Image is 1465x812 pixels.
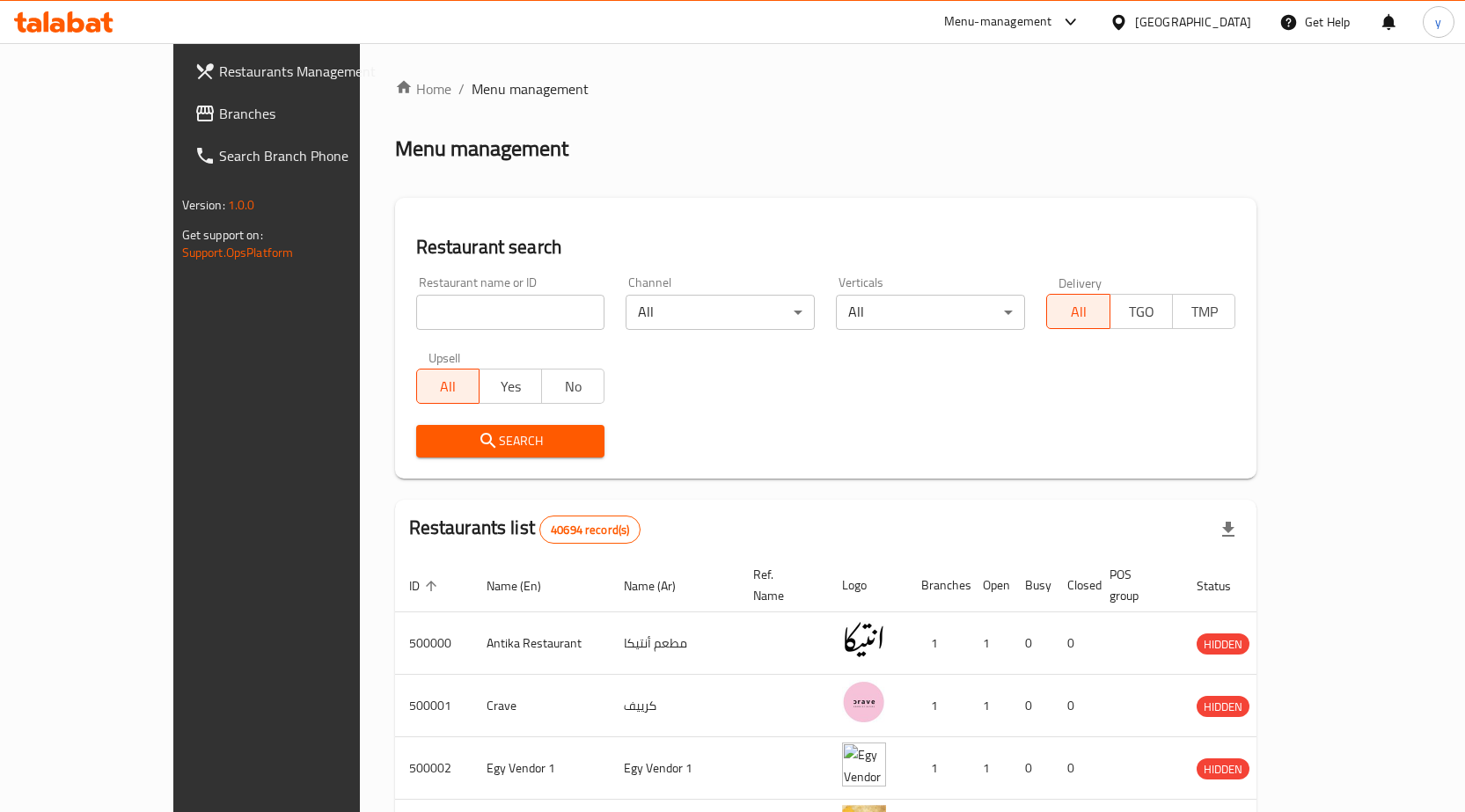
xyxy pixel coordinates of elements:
[624,575,699,596] span: Name (Ar)
[472,737,610,800] td: Egy Vendor 1
[1053,559,1095,612] th: Closed
[610,675,739,737] td: كرييف
[395,612,472,675] td: 500000
[395,78,1257,99] nav: breadcrumb
[1197,575,1254,596] span: Status
[182,194,225,216] span: Version:
[180,92,418,135] a: Branches
[753,564,807,606] span: Ref. Name
[907,612,969,675] td: 1
[472,675,610,737] td: Crave
[479,369,542,404] button: Yes
[842,618,886,662] img: Antika Restaurant
[228,194,255,216] span: 1.0.0
[828,559,907,612] th: Logo
[487,374,535,399] span: Yes
[540,522,640,538] span: 40694 record(s)
[458,78,465,99] li: /
[1053,737,1095,800] td: 0
[180,135,418,177] a: Search Branch Phone
[1117,299,1166,325] span: TGO
[1197,634,1249,655] span: HIDDEN
[219,145,404,166] span: Search Branch Phone
[907,737,969,800] td: 1
[1053,675,1095,737] td: 0
[182,223,263,246] span: Get support on:
[416,234,1236,260] h2: Restaurant search
[969,675,1011,737] td: 1
[1011,737,1053,800] td: 0
[610,612,739,675] td: مطعم أنتيكا
[416,295,605,330] input: Search for restaurant name or ID..
[1054,299,1102,325] span: All
[1197,758,1249,779] div: HIDDEN
[1207,508,1249,551] div: Export file
[424,374,472,399] span: All
[409,575,443,596] span: ID
[907,675,969,737] td: 1
[842,680,886,724] img: Crave
[541,369,604,404] button: No
[219,103,404,124] span: Branches
[1180,299,1228,325] span: TMP
[969,612,1011,675] td: 1
[472,612,610,675] td: Antika Restaurant
[219,61,404,82] span: Restaurants Management
[395,78,451,99] a: Home
[472,78,589,99] span: Menu management
[969,737,1011,800] td: 1
[1011,559,1053,612] th: Busy
[1197,696,1249,717] div: HIDDEN
[549,374,597,399] span: No
[395,135,568,163] h2: Menu management
[429,351,461,363] label: Upsell
[1197,697,1249,717] span: HIDDEN
[842,743,886,786] img: Egy Vendor 1
[1110,294,1173,329] button: TGO
[944,11,1052,33] div: Menu-management
[430,430,591,452] span: Search
[610,737,739,800] td: Egy Vendor 1
[539,516,641,544] div: Total records count
[487,575,564,596] span: Name (En)
[182,241,294,264] a: Support.OpsPlatform
[409,515,641,544] h2: Restaurants list
[1011,612,1053,675] td: 0
[1053,612,1095,675] td: 0
[836,295,1025,330] div: All
[1197,633,1249,655] div: HIDDEN
[1110,564,1161,606] span: POS group
[395,675,472,737] td: 500001
[180,50,418,92] a: Restaurants Management
[1058,276,1102,289] label: Delivery
[1046,294,1110,329] button: All
[1135,12,1251,32] div: [GEOGRAPHIC_DATA]
[1011,675,1053,737] td: 0
[1435,12,1441,32] span: y
[1197,759,1249,779] span: HIDDEN
[1172,294,1235,329] button: TMP
[416,369,480,404] button: All
[969,559,1011,612] th: Open
[416,425,605,457] button: Search
[907,559,969,612] th: Branches
[626,295,815,330] div: All
[395,737,472,800] td: 500002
